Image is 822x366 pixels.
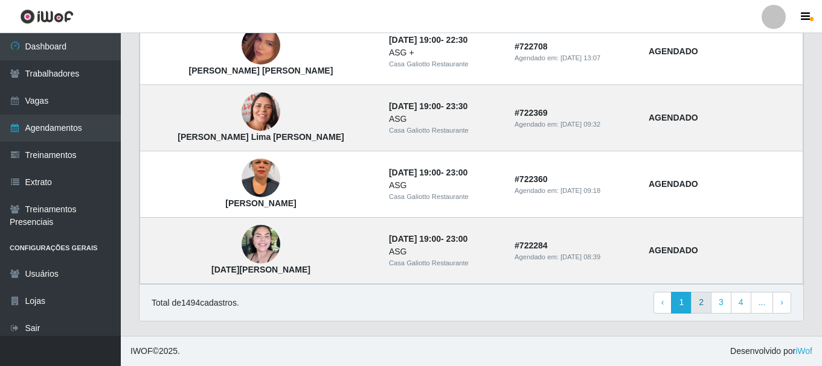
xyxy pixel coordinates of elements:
strong: - [389,35,467,45]
strong: AGENDADO [649,179,698,189]
time: [DATE] 13:07 [560,54,600,62]
span: ‹ [661,297,664,307]
span: © 2025 . [130,345,180,358]
a: Previous [653,292,672,314]
time: 23:00 [446,168,468,177]
img: Raquel Silva Lima Rodrigues [242,87,280,136]
div: Agendado em: [515,252,634,262]
div: Agendado em: [515,186,634,196]
p: Total de 1494 cadastros. [152,297,239,309]
div: Casa Galiotto Restaurante [389,125,500,136]
strong: AGENDADO [649,113,698,122]
strong: AGENDADO [649,245,698,255]
div: ASG + [389,46,500,59]
a: 1 [671,292,692,314]
strong: [PERSON_NAME] [PERSON_NAME] [189,66,333,75]
strong: [DATE][PERSON_NAME] [211,265,310,274]
a: 4 [731,292,751,314]
strong: # 722369 [515,108,548,118]
a: 3 [711,292,731,314]
div: ASG [389,113,500,125]
strong: - [389,101,467,111]
div: ASG [389,245,500,258]
div: Casa Galiotto Restaurante [389,192,500,202]
time: 23:00 [446,234,468,244]
time: [DATE] 19:00 [389,168,441,177]
time: 23:30 [446,101,468,111]
img: Lucia Clécia da Silva costa [242,225,280,263]
time: [DATE] 09:32 [560,121,600,128]
time: [DATE] 19:00 [389,234,441,244]
span: › [780,297,783,307]
time: [DATE] 09:18 [560,187,600,194]
time: 22:30 [446,35,468,45]
div: Casa Galiotto Restaurante [389,258,500,268]
span: Desenvolvido por [730,345,812,358]
a: 2 [691,292,711,314]
a: iWof [795,346,812,356]
strong: # 722708 [515,42,548,51]
span: IWOF [130,346,153,356]
strong: - [389,168,467,177]
div: Casa Galiotto Restaurante [389,59,500,69]
strong: [PERSON_NAME] Lima [PERSON_NAME] [178,132,344,142]
a: ... [751,292,774,314]
a: Next [772,292,791,314]
time: [DATE] 08:39 [560,253,600,260]
div: Agendado em: [515,119,634,130]
strong: [PERSON_NAME] [225,198,296,208]
time: [DATE] 19:00 [389,101,441,111]
img: Maria Marcelly Guedes Figueiredo [242,11,280,80]
nav: pagination [653,292,791,314]
strong: - [389,234,467,244]
strong: AGENDADO [649,46,698,56]
strong: # 722360 [515,174,548,184]
strong: # 722284 [515,241,548,250]
div: ASG [389,179,500,192]
img: CoreUI Logo [20,9,74,24]
time: [DATE] 19:00 [389,35,441,45]
div: Agendado em: [515,53,634,63]
img: Márcia Cristina Gomes [242,144,280,213]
